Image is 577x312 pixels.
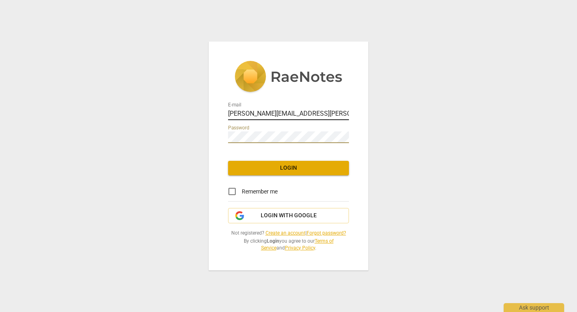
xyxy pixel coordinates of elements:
[307,230,346,236] a: Forgot password?
[228,126,249,131] label: Password
[235,61,342,94] img: 5ac2273c67554f335776073100b6d88f.svg
[261,238,334,251] a: Terms of Service
[228,230,349,237] span: Not registered? |
[228,103,241,108] label: E-mail
[228,208,349,223] button: Login with Google
[504,303,564,312] div: Ask support
[235,164,342,172] span: Login
[261,212,317,220] span: Login with Google
[285,245,315,251] a: Privacy Policy
[242,187,278,196] span: Remember me
[267,238,279,244] b: Login
[228,161,349,175] button: Login
[266,230,305,236] a: Create an account
[228,238,349,251] span: By clicking you agree to our and .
